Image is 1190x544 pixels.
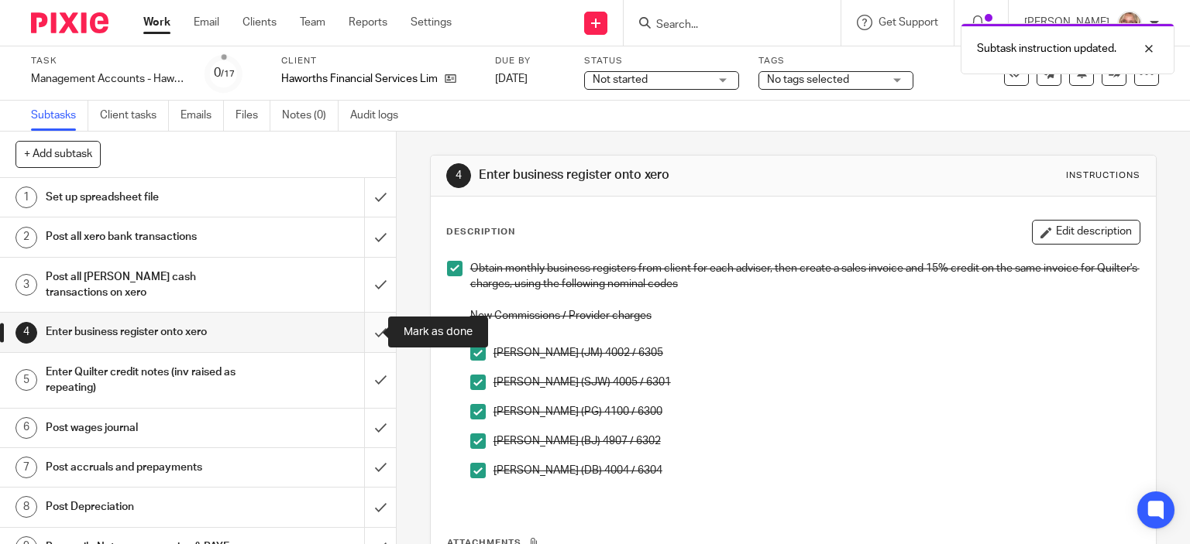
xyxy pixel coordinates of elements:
p: [PERSON_NAME] (PG) 4100 / 6300 [494,404,1140,419]
a: Emails [181,101,224,131]
div: 0 [214,64,235,82]
div: Management Accounts - Haworths Financial Services Limited [31,71,186,87]
a: Work [143,15,170,30]
p: New Commissions / Provider charges [470,308,1140,323]
a: Email [194,15,219,30]
p: [PERSON_NAME] (BJ) 4907 / 6302 [494,433,1140,449]
button: + Add subtask [15,141,101,167]
div: 3 [15,274,37,296]
div: 6 [15,417,37,439]
span: Not started [593,74,648,85]
a: Subtasks [31,101,88,131]
h1: Post Depreciation [46,495,248,518]
div: 5 [15,369,37,391]
a: Team [300,15,325,30]
p: Haworths Financial Services Limited [281,71,437,87]
a: Notes (0) [282,101,339,131]
p: [PERSON_NAME] (DB) 4004 / 6304 [494,463,1140,478]
label: Client [281,55,476,67]
div: 1 [15,186,37,208]
h1: Post wages journal [46,416,248,440]
div: 4 [15,322,37,344]
h1: Enter business register onto xero [479,167,826,183]
a: Audit logs [350,101,410,131]
div: Instructions [1066,169,1140,182]
small: /17 [221,70,235,78]
span: [DATE] [495,74,528,84]
h1: Set up spreadsheet file [46,186,248,209]
a: Clients [242,15,277,30]
h1: Post accruals and prepayments [46,456,248,479]
h1: Post all [PERSON_NAME] cash transactions on xero [46,265,248,305]
label: Task [31,55,186,67]
label: Due by [495,55,565,67]
p: [PERSON_NAME] (SJW) 4005 / 6301 [494,375,1140,390]
span: No tags selected [767,74,849,85]
a: Files [236,101,270,131]
img: SJ.jpg [1117,11,1142,36]
button: Edit description [1032,220,1140,245]
h1: Enter business register onto xero [46,320,248,344]
div: 4 [446,163,471,188]
label: Status [584,55,739,67]
div: 7 [15,457,37,478]
p: Subtask instruction updated. [977,41,1116,56]
p: Description [446,226,515,238]
p: Obtain monthly business registers from client for each adviser, then create a sales invoice and 1... [470,261,1140,293]
h1: Enter Quilter credit notes (inv raised as repeating) [46,361,248,400]
p: [PERSON_NAME] (JM) 4002 / 6305 [494,345,1140,361]
div: 2 [15,227,37,248]
a: Settings [411,15,452,30]
h1: Post all xero bank transactions [46,225,248,248]
a: Reports [349,15,387,30]
img: Pixie [31,12,108,33]
div: 8 [15,496,37,518]
a: Client tasks [100,101,169,131]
